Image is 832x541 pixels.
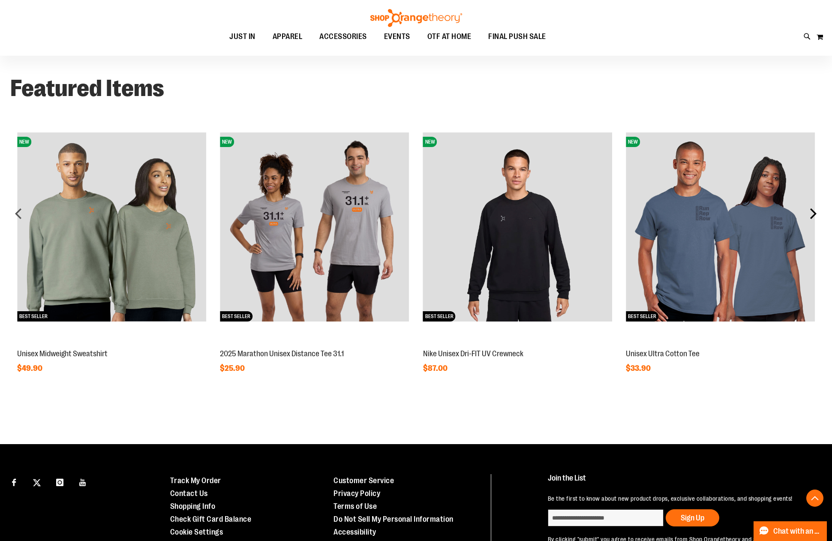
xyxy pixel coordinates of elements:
span: APPAREL [273,27,303,46]
a: Track My Order [170,476,221,485]
span: $25.90 [220,364,246,373]
button: Sign Up [666,509,719,526]
p: Be the first to know about new product drops, exclusive collaborations, and shopping events! [548,494,812,503]
img: 2025 Marathon Unisex Distance Tee 31.1 [220,132,409,322]
a: JUST IN [221,27,264,47]
div: prev [10,205,27,222]
a: APPAREL [264,27,311,47]
span: JUST IN [229,27,255,46]
a: Do Not Sell My Personal Information [333,515,454,523]
a: Cookie Settings [170,528,223,536]
span: OTF AT HOME [427,27,472,46]
a: Shopping Info [170,502,216,511]
img: Shop Orangetheory [369,9,463,27]
a: Terms of Use [333,502,377,511]
img: Nike Unisex Dri-FIT UV Crewneck [423,132,612,322]
span: BEST SELLER [17,311,50,322]
a: 2025 Marathon Unisex Distance Tee 31.1 [220,349,344,358]
span: $87.00 [423,364,449,373]
a: Unisex Midweight Sweatshirt [17,349,108,358]
span: BEST SELLER [423,311,456,322]
span: Chat with an Expert [773,527,822,535]
img: Unisex Midweight Sweatshirt [17,132,206,322]
input: enter email [548,509,664,526]
a: Visit our Facebook page [6,474,21,489]
a: OTF AT HOME [419,27,480,47]
button: Chat with an Expert [754,521,827,541]
span: Sign Up [681,514,704,522]
img: Unisex Ultra Cotton Tee [626,132,815,322]
a: Contact Us [170,489,208,498]
a: Privacy Policy [333,489,380,498]
a: 2025 Marathon Unisex Distance Tee 31.1NEWBEST SELLER [220,340,409,347]
a: Unisex Midweight SweatshirtNEWBEST SELLER [17,340,206,347]
span: FINAL PUSH SALE [488,27,546,46]
span: EVENTS [384,27,410,46]
a: ACCESSORIES [311,27,375,47]
a: Nike Unisex Dri-FIT UV Crewneck [423,349,523,358]
a: Customer Service [333,476,394,485]
a: Check Gift Card Balance [170,515,252,523]
span: NEW [626,137,640,147]
a: Unisex Ultra Cotton Tee [626,349,700,358]
span: BEST SELLER [220,311,252,322]
a: Visit our X page [30,474,45,489]
span: NEW [17,137,31,147]
a: Unisex Ultra Cotton TeeNEWBEST SELLER [626,340,815,347]
span: NEW [220,137,234,147]
div: next [805,205,822,222]
span: ACCESSORIES [319,27,367,46]
button: Back To Top [806,490,823,507]
img: Twitter [33,479,41,487]
a: EVENTS [375,27,419,47]
a: FINAL PUSH SALE [480,27,555,47]
a: Visit our Instagram page [52,474,67,489]
span: BEST SELLER [626,311,658,322]
a: Accessibility [333,528,376,536]
a: Nike Unisex Dri-FIT UV CrewneckNEWBEST SELLER [423,340,612,347]
span: $33.90 [626,364,652,373]
h4: Join the List [548,474,812,490]
span: $49.90 [17,364,44,373]
span: NEW [423,137,437,147]
strong: Featured Items [10,75,164,102]
a: Visit our Youtube page [75,474,90,489]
